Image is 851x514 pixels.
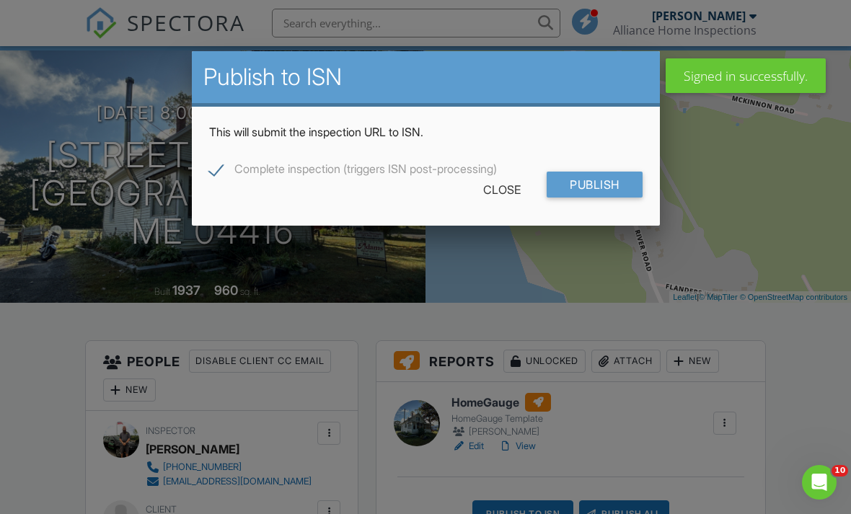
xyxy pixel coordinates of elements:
label: Complete inspection (triggers ISN post-processing) [209,162,497,180]
h2: Publish to ISN [203,63,648,92]
div: Signed in successfully. [666,58,826,93]
p: This will submit the inspection URL to ISN. [209,124,643,140]
span: 10 [832,465,848,477]
input: Publish [547,172,643,198]
iframe: Intercom live chat [802,465,837,500]
div: Close [460,177,544,203]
